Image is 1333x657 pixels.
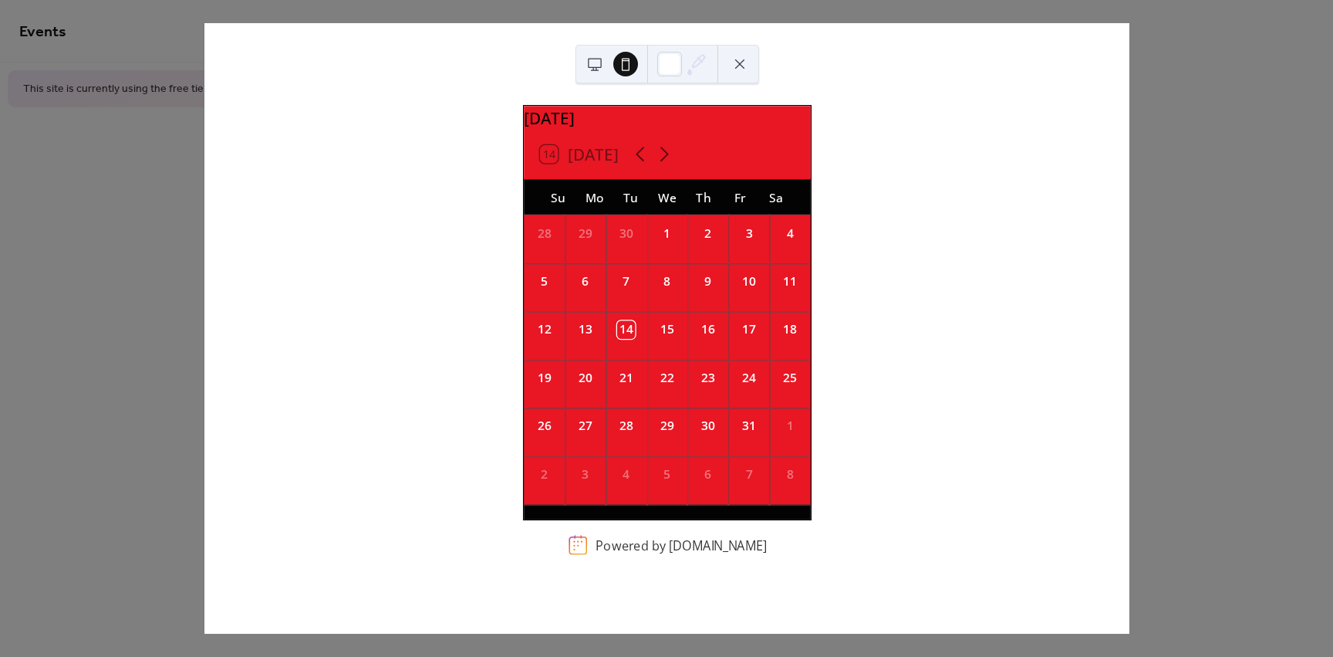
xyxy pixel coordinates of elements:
div: 30 [617,225,635,242]
div: 21 [617,369,635,387]
div: 6 [699,466,717,483]
div: 4 [617,466,635,483]
div: 25 [781,369,798,387]
div: Fr [721,179,758,215]
div: 28 [535,225,552,242]
div: 28 [617,417,635,435]
div: 14 [617,321,635,339]
div: 10 [740,273,758,290]
div: 3 [576,466,594,483]
div: 20 [576,369,594,387]
div: We [649,179,685,215]
div: 2 [699,225,717,242]
div: Tu [613,179,649,215]
div: 11 [781,273,798,290]
div: 30 [699,417,717,435]
div: 31 [740,417,758,435]
div: 5 [535,273,552,290]
div: 23 [699,369,717,387]
div: 8 [781,466,798,483]
div: Powered by [596,537,767,554]
div: 2 [535,466,552,483]
div: [DATE] [524,106,811,130]
div: 29 [658,417,676,435]
div: Sa [758,179,794,215]
div: 19 [535,369,552,387]
div: 12 [535,321,552,339]
div: 17 [740,321,758,339]
div: 15 [658,321,676,339]
div: 24 [740,369,758,387]
div: 3 [740,225,758,242]
div: 18 [781,321,798,339]
div: 1 [658,225,676,242]
a: [DOMAIN_NAME] [668,537,766,554]
div: 6 [576,273,594,290]
div: 7 [617,273,635,290]
div: 5 [658,466,676,483]
div: 27 [576,417,594,435]
div: 7 [740,466,758,483]
div: 9 [699,273,717,290]
div: Mo [576,179,613,215]
div: 22 [658,369,676,387]
div: 1 [781,417,798,435]
div: 4 [781,225,798,242]
div: 13 [576,321,594,339]
div: 8 [658,273,676,290]
div: Th [685,179,721,215]
div: 16 [699,321,717,339]
div: 26 [535,417,552,435]
div: 29 [576,225,594,242]
div: Su [539,179,575,215]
